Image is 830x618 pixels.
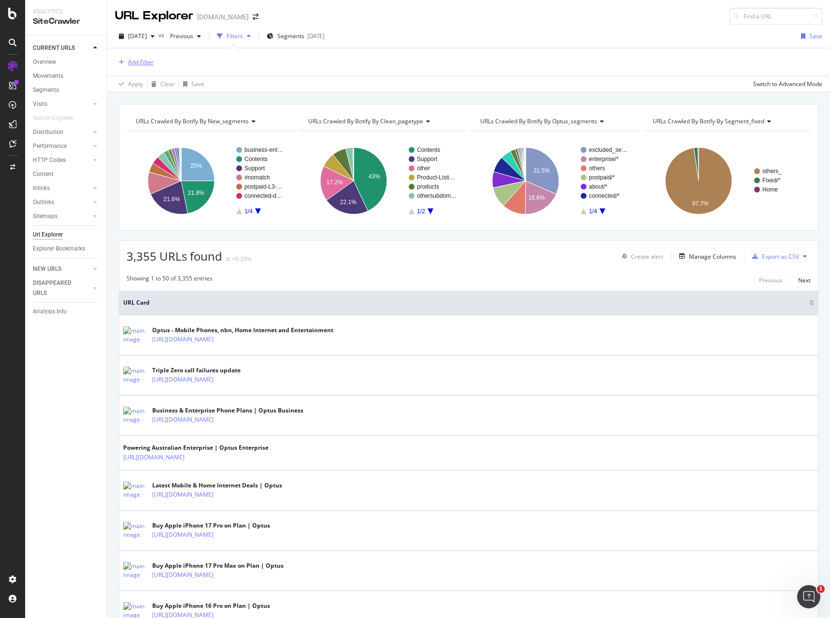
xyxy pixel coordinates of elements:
[163,196,180,203] text: 21.6%
[33,230,63,240] div: Url Explorer
[152,570,214,580] a: [URL][DOMAIN_NAME]
[762,252,799,261] div: Export as CSV
[33,169,54,179] div: Content
[33,99,90,109] a: Visits
[797,585,820,608] iframe: Intercom live chat
[762,177,781,184] text: Fixed/*
[653,117,764,125] span: URLs Crawled By Botify By segment_fixed
[417,192,457,199] text: othersubdom…
[33,71,63,81] div: Movements
[226,258,230,261] img: Equal
[33,43,90,53] a: CURRENT URLS
[798,274,811,286] button: Next
[123,522,147,539] img: main image
[244,147,283,153] text: business-ent…
[152,375,214,384] a: [URL][DOMAIN_NAME]
[478,114,630,129] h4: URLs Crawled By Botify By optus_segments
[166,29,205,44] button: Previous
[417,183,439,190] text: products
[417,147,440,153] text: Contents
[759,274,782,286] button: Previous
[589,208,597,215] text: 1/4
[33,43,75,53] div: CURRENT URLS
[33,264,61,274] div: NEW URLS
[136,117,249,125] span: URLs Crawled By Botify By new_segments
[749,76,822,92] button: Switch to Advanced Mode
[115,76,143,92] button: Apply
[644,139,811,223] svg: A chart.
[127,274,213,286] div: Showing 1 to 50 of 3,355 entries
[798,276,811,284] div: Next
[253,14,258,20] div: arrow-right-arrow-left
[33,127,63,137] div: Distribution
[589,174,615,181] text: postpaid/*
[160,80,175,88] div: Clear
[244,192,282,199] text: connected-d…
[326,179,343,186] text: 17.2%
[33,16,99,27] div: SiteCrawler
[33,183,50,193] div: Inlinks
[417,208,425,215] text: 1/2
[152,326,333,335] div: Optus - Mobile Phones, nbn, Home Internet and Entertainment
[651,114,802,129] h4: URLs Crawled By Botify By segment_fixed
[191,80,204,88] div: Save
[33,230,100,240] a: Url Explorer
[128,80,143,88] div: Apply
[152,561,284,570] div: Buy Apple iPhone 17 Pro Max on Plan | Optus
[33,307,100,317] a: Analysis Info
[152,406,303,415] div: Business & Enterprise Phone Plans | Optus Business
[128,32,147,40] span: 2025 Sep. 26th
[244,183,283,190] text: postpaid-L3-…
[675,250,736,262] button: Manage Columns
[123,453,185,462] a: [URL][DOMAIN_NAME]
[33,141,67,151] div: Performance
[417,165,430,172] text: other
[123,326,147,344] img: main image
[123,482,147,499] img: main image
[529,194,545,201] text: 18.6%
[299,139,465,223] svg: A chart.
[123,562,147,579] img: main image
[227,32,243,40] div: Filters
[33,197,90,207] a: Outlinks
[152,490,214,500] a: [URL][DOMAIN_NAME]
[307,32,325,40] div: [DATE]
[244,156,268,162] text: Contents
[417,174,455,181] text: Product-Listi…
[692,200,708,207] text: 97.7%
[115,29,158,44] button: [DATE]
[631,252,663,261] div: Create alert
[368,173,380,180] text: 43%
[152,530,214,540] a: [URL][DOMAIN_NAME]
[417,156,438,162] text: Support
[33,307,67,317] div: Analysis Info
[533,167,550,174] text: 31.5%
[33,113,73,123] div: Search Engines
[817,585,825,593] span: 1
[797,29,822,44] button: Save
[244,174,270,181] text: #nomatch
[152,366,256,375] div: Triple Zero call failures update
[33,85,100,95] a: Segments
[115,8,193,24] div: URL Explorer
[123,367,147,384] img: main image
[277,32,304,40] span: Segments
[308,117,423,125] span: URLs Crawled By Botify By clean_pagetype
[244,165,265,172] text: Support
[33,8,99,16] div: Analytics
[33,57,100,67] a: Overview
[152,481,282,490] div: Latest Mobile & Home Internet Deals | Optus
[33,141,90,151] a: Performance
[33,127,90,137] a: Distribution
[33,244,85,254] div: Explorer Bookmarks
[33,183,90,193] a: Inlinks
[128,58,154,66] div: Add Filter
[127,248,222,264] span: 3,355 URLs found
[33,197,54,207] div: Outlinks
[123,407,147,424] img: main image
[762,186,778,193] text: Home
[618,249,663,264] button: Create alert
[33,155,90,165] a: HTTP Codes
